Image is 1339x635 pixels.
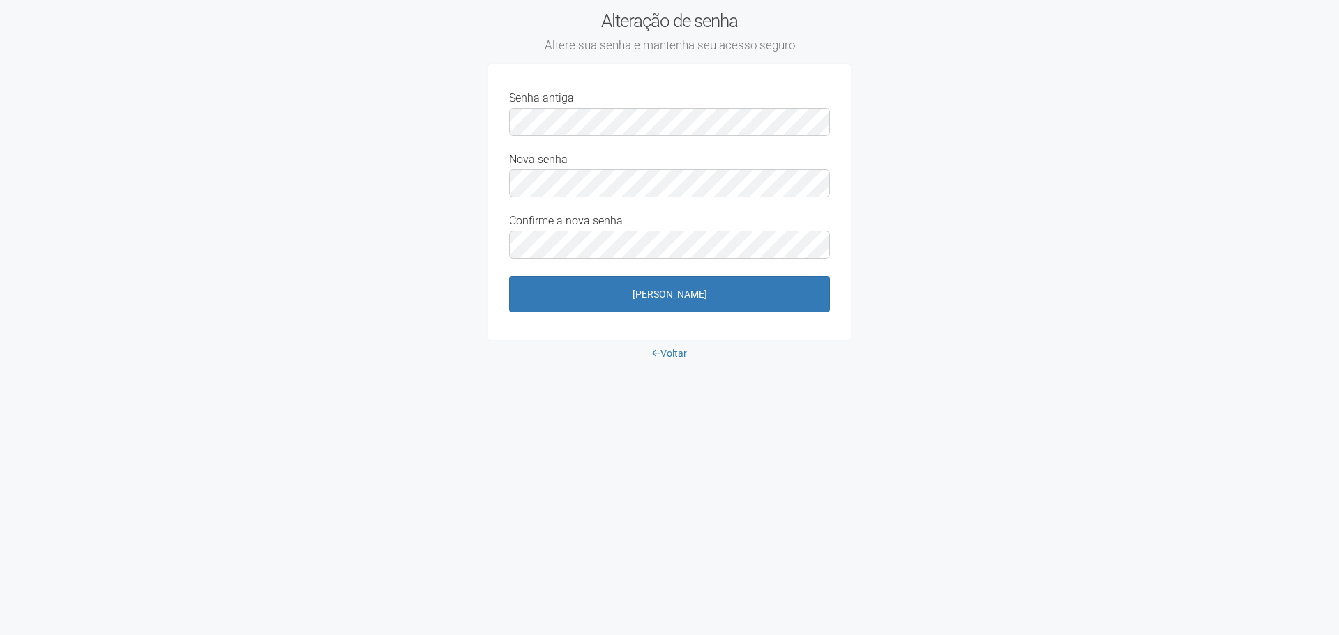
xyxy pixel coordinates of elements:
[509,92,574,105] label: Senha antiga
[488,10,851,54] h2: Alteração de senha
[509,215,623,227] label: Confirme a nova senha
[509,276,830,312] button: [PERSON_NAME]
[652,348,687,359] a: Voltar
[509,153,568,166] label: Nova senha
[488,38,851,54] small: Altere sua senha e mantenha seu acesso seguro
